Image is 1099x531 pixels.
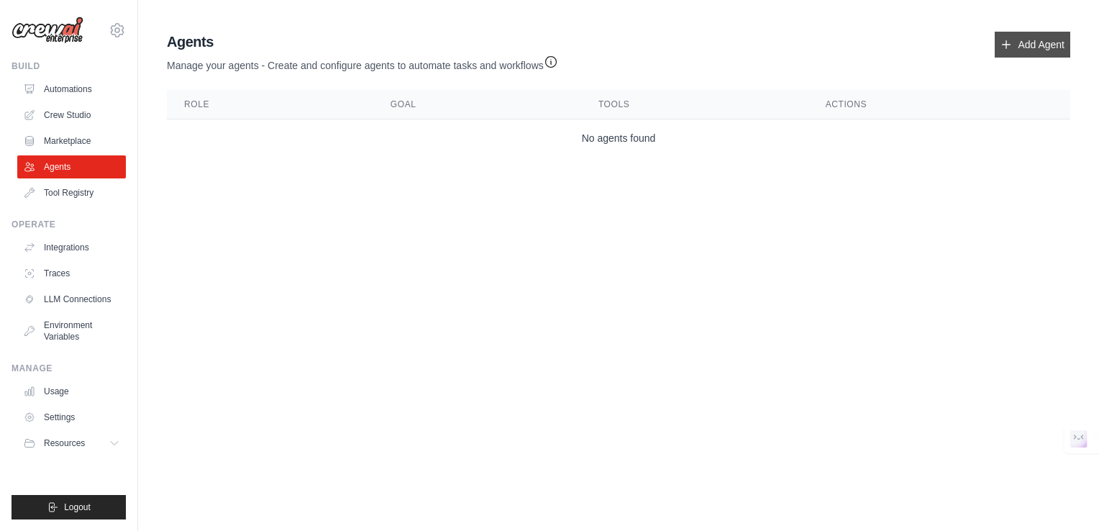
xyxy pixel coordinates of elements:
[17,380,126,403] a: Usage
[581,90,808,119] th: Tools
[17,288,126,311] a: LLM Connections
[167,90,373,119] th: Role
[12,363,126,374] div: Manage
[17,236,126,259] a: Integrations
[17,78,126,101] a: Automations
[17,262,126,285] a: Traces
[373,90,581,119] th: Goal
[808,90,1070,119] th: Actions
[12,60,126,72] div: Build
[17,130,126,153] a: Marketplace
[44,437,85,449] span: Resources
[12,495,126,519] button: Logout
[167,119,1070,158] td: No agents found
[12,17,83,44] img: Logo
[17,314,126,348] a: Environment Variables
[17,432,126,455] button: Resources
[12,219,126,230] div: Operate
[17,155,126,178] a: Agents
[167,52,558,73] p: Manage your agents - Create and configure agents to automate tasks and workflows
[17,181,126,204] a: Tool Registry
[64,501,91,513] span: Logout
[995,32,1070,58] a: Add Agent
[17,406,126,429] a: Settings
[17,104,126,127] a: Crew Studio
[167,32,558,52] h2: Agents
